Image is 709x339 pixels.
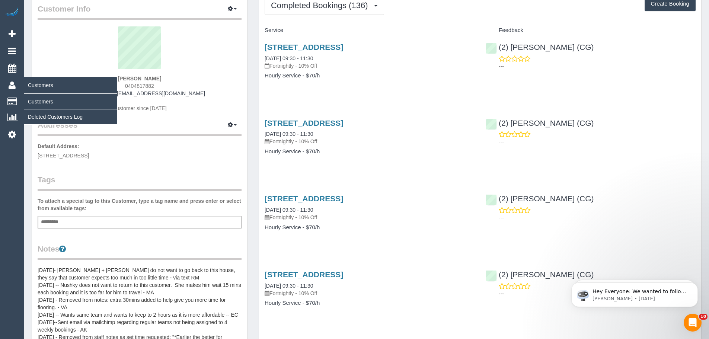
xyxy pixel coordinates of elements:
legend: Tags [38,174,242,191]
a: [STREET_ADDRESS] [265,270,343,279]
p: --- [499,63,696,70]
img: Automaid Logo [4,7,19,18]
iframe: Intercom live chat [684,314,702,332]
p: --- [499,290,696,297]
h4: Hourly Service - $70/h [265,73,475,79]
iframe: Intercom notifications message [560,267,709,319]
span: Completed Bookings (136) [271,1,371,10]
legend: Customer Info [38,3,242,20]
a: (2) [PERSON_NAME] (CG) [486,119,594,127]
p: --- [499,138,696,145]
a: [STREET_ADDRESS] [265,43,343,51]
p: Fortnightly - 10% Off [265,62,475,70]
a: [PERSON_NAME][EMAIL_ADDRESS][DOMAIN_NAME] [74,90,205,96]
p: --- [499,214,696,221]
a: [DATE] 09:30 - 11:30 [265,207,313,213]
ul: Customers [24,94,117,125]
label: Default Address: [38,143,79,150]
p: Fortnightly - 10% Off [265,290,475,297]
a: Deleted Customers Log [24,109,117,124]
h4: Hourly Service - $70/h [265,224,475,231]
a: [DATE] 09:30 - 11:30 [265,131,313,137]
span: 0404817882 [125,83,154,89]
span: Customer since [DATE] [112,105,166,111]
a: [STREET_ADDRESS] [265,194,343,203]
h4: Service [265,27,475,33]
legend: Notes [38,243,242,260]
p: Fortnightly - 10% Off [265,214,475,221]
p: Fortnightly - 10% Off [265,138,475,145]
span: 10 [699,314,708,320]
h4: Hourly Service - $70/h [265,148,475,155]
p: Message from Ellie, sent 2d ago [32,29,128,35]
label: To attach a special tag to this Customer, type a tag name and press enter or select from availabl... [38,197,242,212]
a: (2) [PERSON_NAME] (CG) [486,270,594,279]
span: Customers [24,77,117,94]
a: (2) [PERSON_NAME] (CG) [486,194,594,203]
span: [STREET_ADDRESS] [38,153,89,159]
h4: Hourly Service - $70/h [265,300,475,306]
strong: [PERSON_NAME] [118,76,161,81]
a: Customers [24,94,117,109]
a: [DATE] 09:30 - 11:30 [265,283,313,289]
h4: Feedback [486,27,696,33]
a: [STREET_ADDRESS] [265,119,343,127]
span: Hey Everyone: We wanted to follow up and let you know we have been closely monitoring the account... [32,22,127,102]
a: (2) [PERSON_NAME] (CG) [486,43,594,51]
a: [DATE] 09:30 - 11:30 [265,55,313,61]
